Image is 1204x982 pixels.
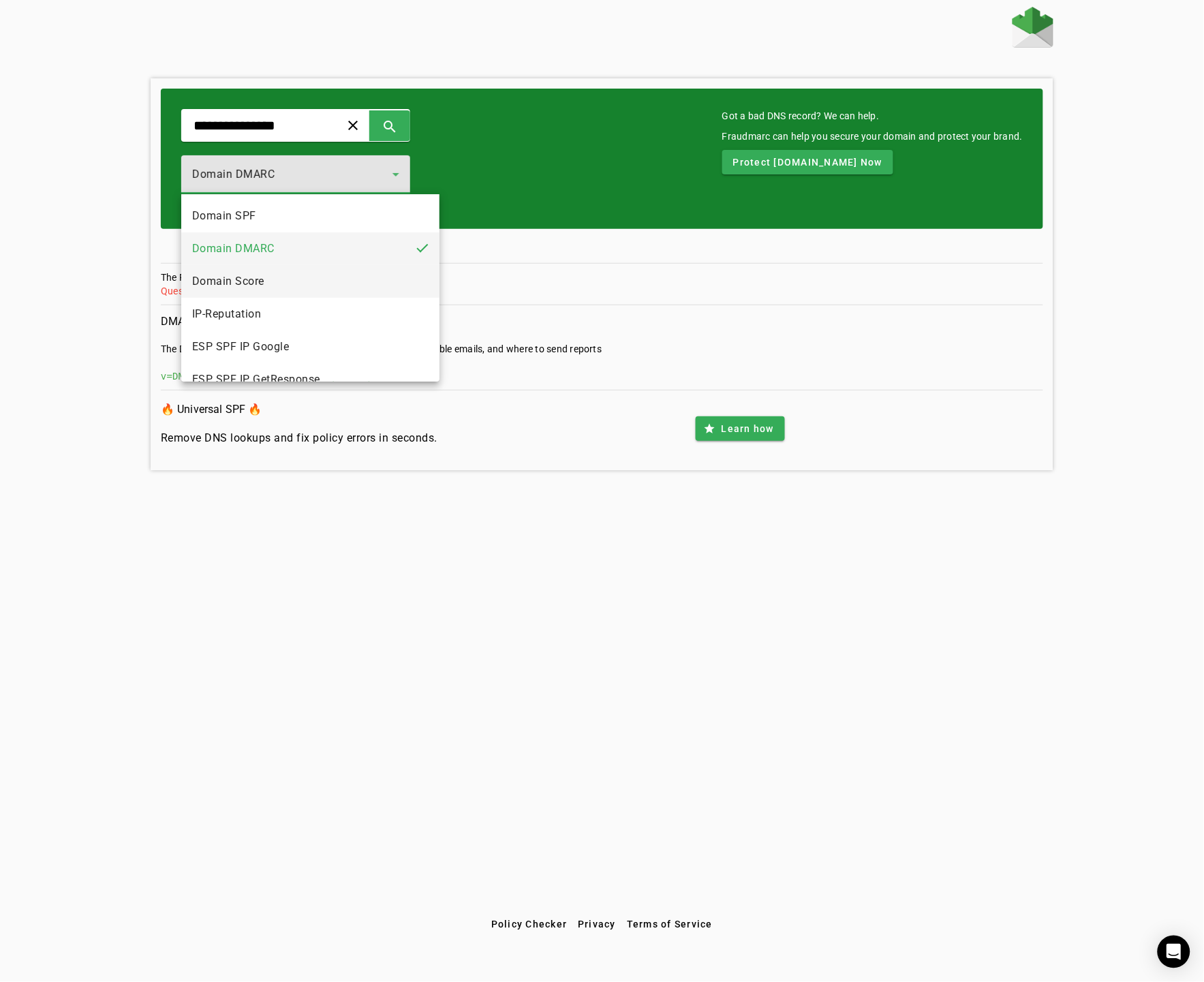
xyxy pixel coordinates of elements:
span: Domain DMARC [192,241,275,257]
span: Domain Score [192,273,264,290]
span: ESP SPF IP GetResponse [192,371,320,388]
span: ESP SPF IP Google [192,339,290,355]
span: IP-Reputation [192,306,262,322]
span: Domain SPF [192,208,256,224]
div: Open Intercom Messenger [1158,936,1190,968]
